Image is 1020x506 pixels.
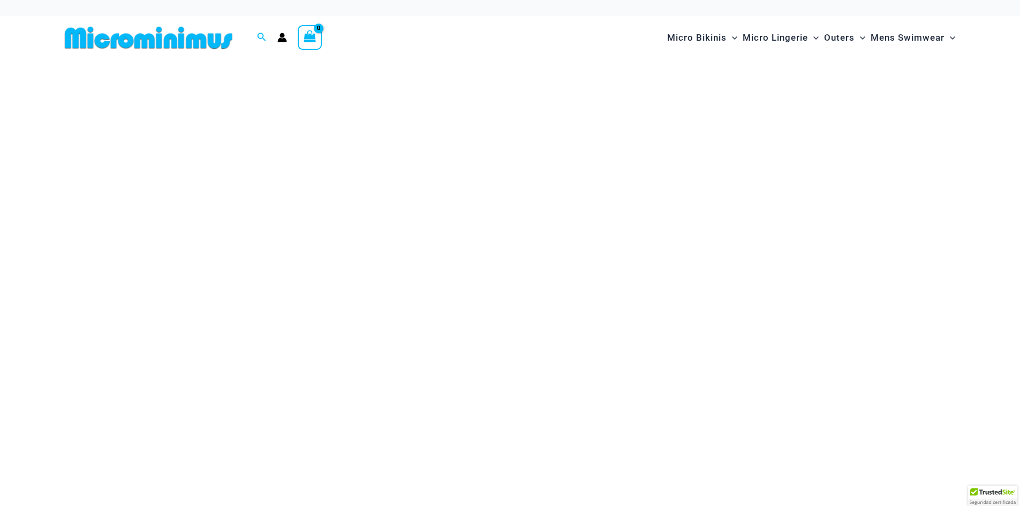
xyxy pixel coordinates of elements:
[298,25,322,50] a: View Shopping Cart, empty
[855,24,865,51] span: Menu Toggle
[945,24,955,51] span: Menu Toggle
[257,31,267,44] a: Search icon link
[824,24,855,51] span: Outers
[277,33,287,42] a: Account icon link
[740,21,821,54] a: Micro LingerieMenu ToggleMenu Toggle
[664,21,740,54] a: Micro BikinisMenu ToggleMenu Toggle
[808,24,819,51] span: Menu Toggle
[743,24,808,51] span: Micro Lingerie
[968,486,1017,506] div: TrustedSite Certified
[663,20,960,56] nav: Site Navigation
[61,26,237,50] img: MM SHOP LOGO FLAT
[667,24,727,51] span: Micro Bikinis
[727,24,737,51] span: Menu Toggle
[871,24,945,51] span: Mens Swimwear
[821,21,868,54] a: OutersMenu ToggleMenu Toggle
[868,21,958,54] a: Mens SwimwearMenu ToggleMenu Toggle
